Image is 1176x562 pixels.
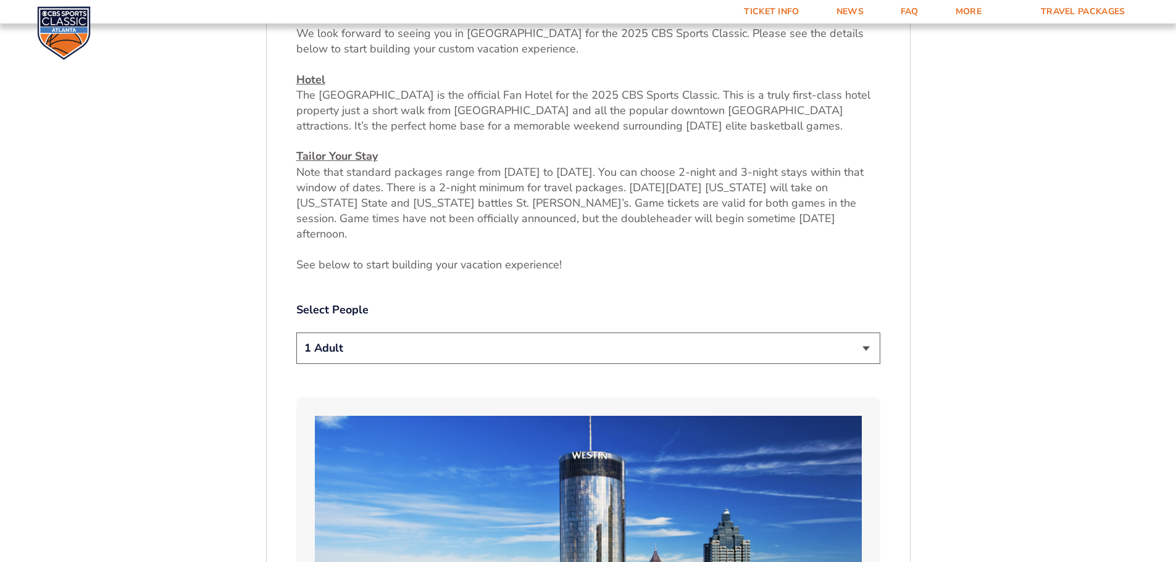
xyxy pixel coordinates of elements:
[296,72,325,87] u: Hotel
[296,302,880,318] label: Select People
[296,149,880,242] p: Note that standard packages range from [DATE] to [DATE]. You can choose 2-night and 3-night stays...
[37,6,91,60] img: CBS Sports Classic
[296,26,880,57] p: We look forward to seeing you in [GEOGRAPHIC_DATA] for the 2025 CBS Sports Classic. Please see th...
[296,72,880,134] p: The [GEOGRAPHIC_DATA] is the official Fan Hotel for the 2025 CBS Sports Classic. This is a truly ...
[296,257,880,273] p: See below to start building your vacation experience!
[296,149,378,163] u: Tailor Your Stay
